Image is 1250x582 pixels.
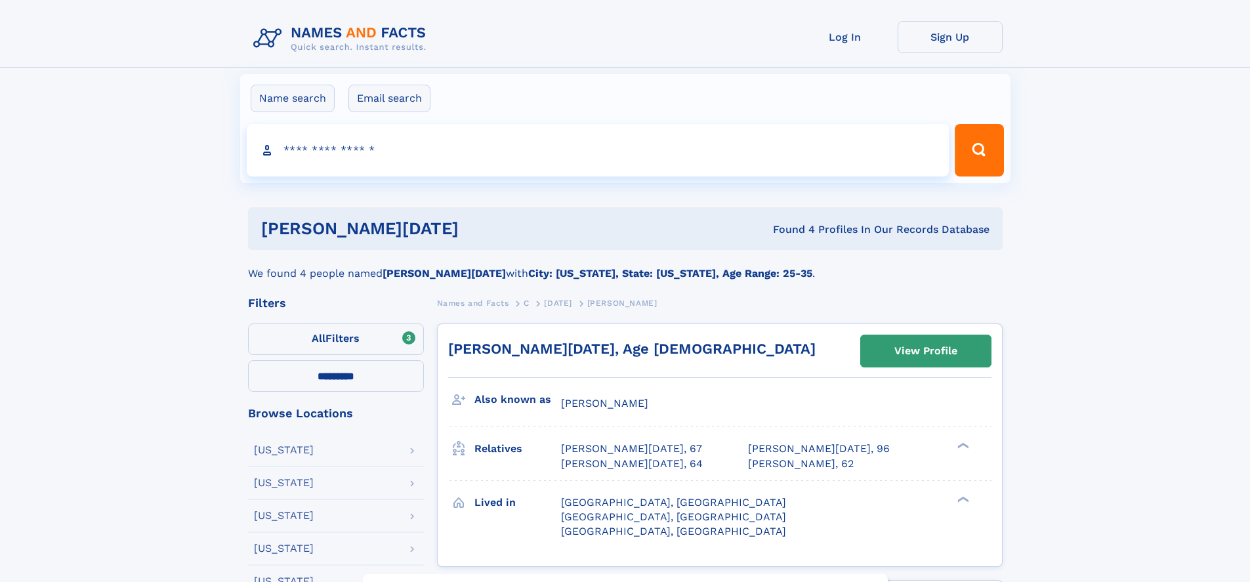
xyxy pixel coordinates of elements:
[248,297,424,309] div: Filters
[312,332,325,344] span: All
[261,220,616,237] h1: [PERSON_NAME][DATE]
[437,295,509,311] a: Names and Facts
[474,388,561,411] h3: Also known as
[793,21,898,53] a: Log In
[894,336,957,366] div: View Profile
[561,442,702,456] a: [PERSON_NAME][DATE], 67
[251,85,335,112] label: Name search
[348,85,430,112] label: Email search
[474,438,561,460] h3: Relatives
[524,299,530,308] span: C
[248,21,437,56] img: Logo Names and Facts
[448,341,816,357] a: [PERSON_NAME][DATE], Age [DEMOGRAPHIC_DATA]
[544,295,572,311] a: [DATE]
[561,457,703,471] a: [PERSON_NAME][DATE], 64
[254,478,314,488] div: [US_STATE]
[561,525,786,537] span: [GEOGRAPHIC_DATA], [GEOGRAPHIC_DATA]
[861,335,991,367] a: View Profile
[254,445,314,455] div: [US_STATE]
[474,491,561,514] h3: Lived in
[561,496,786,509] span: [GEOGRAPHIC_DATA], [GEOGRAPHIC_DATA]
[248,250,1003,281] div: We found 4 people named with .
[748,442,890,456] a: [PERSON_NAME][DATE], 96
[954,442,970,450] div: ❯
[587,299,657,308] span: [PERSON_NAME]
[561,510,786,523] span: [GEOGRAPHIC_DATA], [GEOGRAPHIC_DATA]
[561,397,648,409] span: [PERSON_NAME]
[615,222,990,237] div: Found 4 Profiles In Our Records Database
[528,267,812,280] b: City: [US_STATE], State: [US_STATE], Age Range: 25-35
[955,124,1003,177] button: Search Button
[954,495,970,503] div: ❯
[254,510,314,521] div: [US_STATE]
[254,543,314,554] div: [US_STATE]
[898,21,1003,53] a: Sign Up
[524,295,530,311] a: C
[748,457,854,471] a: [PERSON_NAME], 62
[544,299,572,308] span: [DATE]
[383,267,506,280] b: [PERSON_NAME][DATE]
[248,323,424,355] label: Filters
[248,407,424,419] div: Browse Locations
[247,124,949,177] input: search input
